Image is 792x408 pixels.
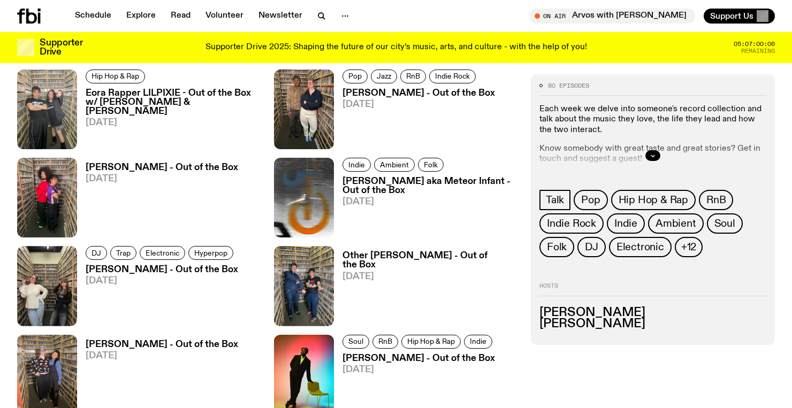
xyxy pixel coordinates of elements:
[656,218,696,229] span: Ambient
[342,100,495,109] span: [DATE]
[342,335,369,349] a: Soul
[619,194,688,206] span: Hip Hop & Rap
[86,246,107,260] a: DJ
[348,160,365,168] span: Indie
[581,194,600,206] span: Pop
[714,218,735,229] span: Soul
[741,48,775,54] span: Remaining
[539,104,766,135] p: Each week we delve into someone's record collection and talk about the music they love, the life ...
[116,249,131,257] span: Trap
[342,354,496,363] h3: [PERSON_NAME] - Out of the Box
[539,190,570,210] a: Talk
[342,251,518,270] h3: Other [PERSON_NAME] - Out of the Box
[529,9,695,24] button: On AirArvos with [PERSON_NAME]
[348,337,363,345] span: Soul
[110,246,136,260] a: Trap
[539,318,766,330] h3: [PERSON_NAME]
[574,190,607,210] a: Pop
[407,337,455,345] span: Hip Hop & Rap
[614,218,637,229] span: Indie
[547,241,567,253] span: Folk
[470,337,486,345] span: Indie
[164,9,197,24] a: Read
[547,218,596,229] span: Indie Rock
[274,158,334,237] img: An arty glitched black and white photo of Liam treading water in a creek or river.
[86,174,238,183] span: [DATE]
[675,237,703,257] button: +12
[188,246,233,260] a: Hyperpop
[86,163,238,172] h3: [PERSON_NAME] - Out of the Box
[252,9,309,24] a: Newsletter
[585,241,598,253] span: DJ
[377,72,391,80] span: Jazz
[342,365,496,374] span: [DATE]
[140,246,185,260] a: Electronic
[734,41,775,47] span: 05:07:00:06
[699,190,733,210] a: RnB
[429,70,476,83] a: Indie Rock
[17,246,77,326] img: https://media.fbi.radio/images/IMG_7702.jpg
[77,265,238,326] a: [PERSON_NAME] - Out of the Box[DATE]
[406,72,420,80] span: RnB
[616,241,664,253] span: Electronic
[86,70,145,83] a: Hip Hop & Rap
[609,237,672,257] a: Electronic
[401,335,461,349] a: Hip Hop & Rap
[464,335,492,349] a: Indie
[681,241,696,253] span: +12
[334,177,518,237] a: [PERSON_NAME] aka Meteor Infant - Out of the Box[DATE]
[342,70,368,83] a: Pop
[334,251,518,326] a: Other [PERSON_NAME] - Out of the Box[DATE]
[424,160,438,168] span: Folk
[334,89,495,149] a: [PERSON_NAME] - Out of the Box[DATE]
[378,337,392,345] span: RnB
[577,237,606,257] a: DJ
[371,70,397,83] a: Jazz
[86,351,238,360] span: [DATE]
[342,158,371,172] a: Indie
[274,246,334,326] img: Matt Do & Other Joe
[86,89,261,116] h3: Eora Rapper LILPIXIE - Out of the Box w/ [PERSON_NAME] & [PERSON_NAME]
[539,237,574,257] a: Folk
[86,276,238,286] span: [DATE]
[548,82,589,88] span: 80 episodes
[92,249,101,257] span: DJ
[205,43,587,52] p: Supporter Drive 2025: Shaping the future of our city’s music, arts, and culture - with the help o...
[539,283,766,296] h2: Hosts
[707,213,743,234] a: Soul
[348,72,362,80] span: Pop
[342,89,495,98] h3: [PERSON_NAME] - Out of the Box
[146,249,179,257] span: Electronic
[342,272,518,281] span: [DATE]
[274,70,334,149] img: Kate Saap & Lynn Harries
[86,265,238,274] h3: [PERSON_NAME] - Out of the Box
[342,197,518,206] span: [DATE]
[611,190,696,210] a: Hip Hop & Rap
[86,118,261,127] span: [DATE]
[77,163,238,237] a: [PERSON_NAME] - Out of the Box[DATE]
[400,70,426,83] a: RnB
[77,89,261,149] a: Eora Rapper LILPIXIE - Out of the Box w/ [PERSON_NAME] & [PERSON_NAME][DATE]
[199,9,250,24] a: Volunteer
[546,194,564,206] span: Talk
[435,72,470,80] span: Indie Rock
[648,213,704,234] a: Ambient
[68,9,118,24] a: Schedule
[194,249,227,257] span: Hyperpop
[17,158,77,237] img: Matt Do & Zion Garcia
[418,158,444,172] a: Folk
[92,72,139,80] span: Hip Hop & Rap
[710,11,753,21] span: Support Us
[374,158,415,172] a: Ambient
[380,160,409,168] span: Ambient
[539,306,766,318] h3: [PERSON_NAME]
[372,335,398,349] a: RnB
[539,213,604,234] a: Indie Rock
[607,213,645,234] a: Indie
[706,194,726,206] span: RnB
[342,177,518,195] h3: [PERSON_NAME] aka Meteor Infant - Out of the Box
[704,9,775,24] button: Support Us
[86,340,238,349] h3: [PERSON_NAME] - Out of the Box
[120,9,162,24] a: Explore
[40,39,82,57] h3: Supporter Drive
